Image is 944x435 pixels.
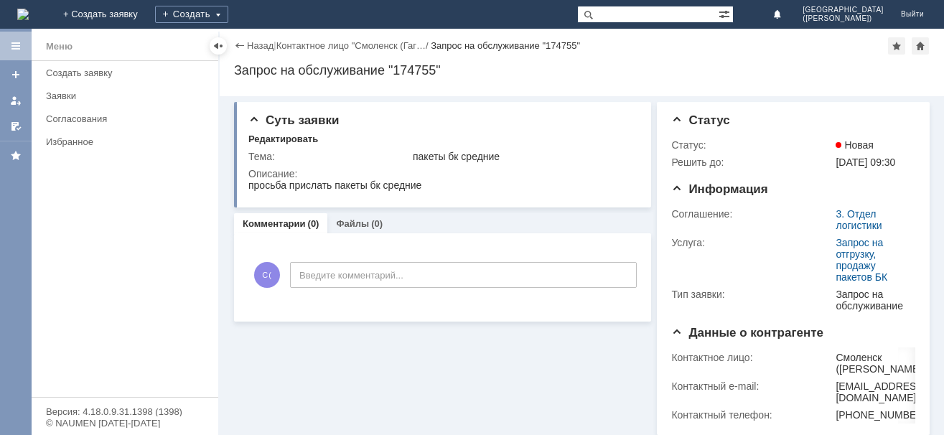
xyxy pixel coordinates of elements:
[46,90,210,101] div: Заявки
[803,14,884,23] span: ([PERSON_NAME])
[671,237,833,248] div: Услуга:
[248,134,318,145] div: Редактировать
[888,37,905,55] div: Добавить в избранное
[4,115,27,138] a: Мои согласования
[836,352,926,375] div: Смоленск ([PERSON_NAME])
[17,9,29,20] img: logo
[671,208,833,220] div: Соглашение:
[336,218,369,229] a: Файлы
[248,168,636,179] div: Описание:
[243,218,306,229] a: Комментарии
[836,409,926,421] div: [PHONE_NUMBER]
[46,407,204,416] div: Версия: 4.18.0.9.31.1398 (1398)
[671,182,767,196] span: Информация
[155,6,228,23] div: Создать
[912,37,929,55] div: Сделать домашней страницей
[719,6,733,20] span: Расширенный поиск
[371,218,383,229] div: (0)
[40,62,215,84] a: Создать заявку
[671,380,833,392] div: Контактный e-mail:
[274,39,276,50] div: |
[210,37,227,55] div: Скрыть меню
[671,139,833,151] div: Статус:
[671,352,833,363] div: Контактное лицо:
[836,208,882,231] a: 3. Отдел логистики
[46,418,204,428] div: © NAUMEN [DATE]-[DATE]
[836,380,926,403] div: [EMAIL_ADDRESS][DOMAIN_NAME]
[671,289,833,300] div: Тип заявки:
[671,113,729,127] span: Статус
[413,151,633,162] div: пакеты бк средние
[836,289,910,312] div: Запрос на обслуживание
[46,38,73,55] div: Меню
[671,326,823,340] span: Данные о контрагенте
[17,9,29,20] a: Перейти на домашнюю страницу
[40,85,215,107] a: Заявки
[276,40,431,51] div: /
[247,40,274,51] a: Назад
[4,63,27,86] a: Создать заявку
[671,156,833,168] div: Решить до:
[431,40,580,51] div: Запрос на обслуживание "174755"
[248,151,410,162] div: Тема:
[836,156,895,168] span: [DATE] 09:30
[248,113,339,127] span: Суть заявки
[46,67,210,78] div: Создать заявку
[836,237,887,283] a: Запрос на отгрузку, продажу пакетов БК
[803,6,884,14] span: [GEOGRAPHIC_DATA]
[40,108,215,130] a: Согласования
[4,89,27,112] a: Мои заявки
[46,113,210,124] div: Согласования
[671,409,833,421] div: Контактный телефон:
[276,40,426,51] a: Контактное лицо "Смоленск (Гаг…
[836,139,874,151] span: Новая
[254,262,280,288] span: С(
[46,136,194,147] div: Избранное
[308,218,319,229] div: (0)
[234,63,930,78] div: Запрос на обслуживание "174755"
